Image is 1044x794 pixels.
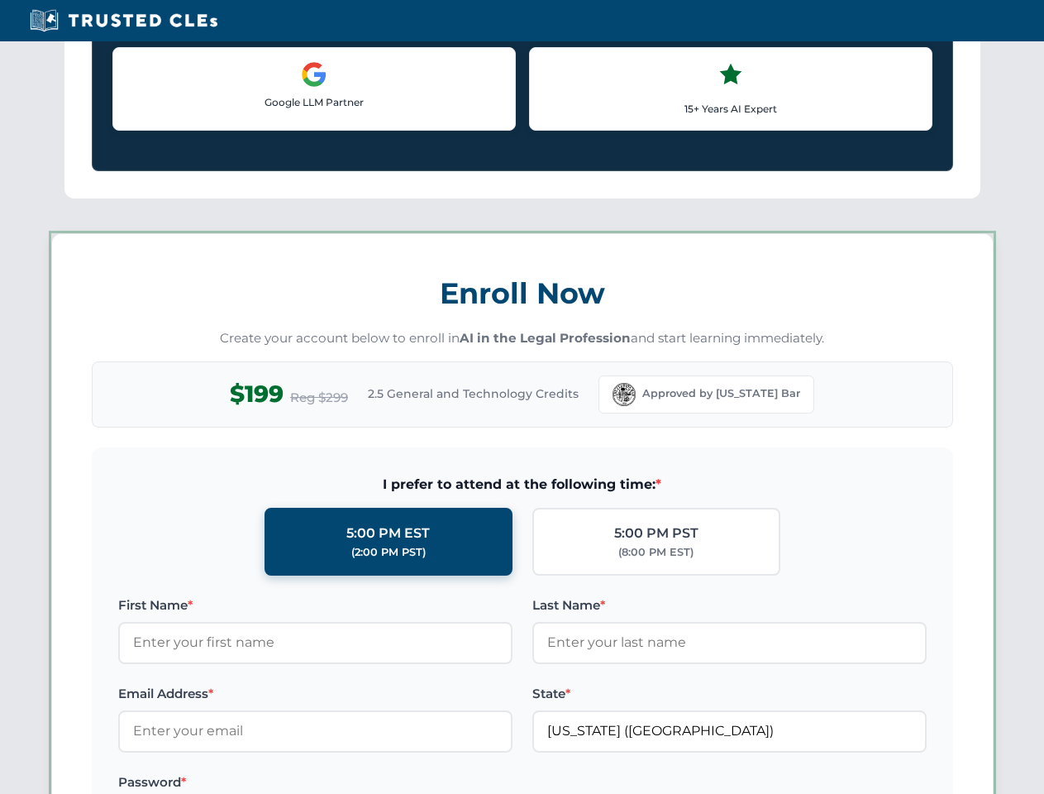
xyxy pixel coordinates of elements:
img: Trusted CLEs [25,8,222,33]
p: 15+ Years AI Expert [543,101,918,117]
span: $199 [230,375,284,413]
span: Approved by [US_STATE] Bar [642,385,800,402]
input: Enter your email [118,710,512,752]
label: State [532,684,927,704]
label: Last Name [532,595,927,615]
span: I prefer to attend at the following time: [118,474,927,495]
p: Google LLM Partner [126,94,502,110]
img: Florida Bar [613,383,636,406]
div: (2:00 PM PST) [351,544,426,561]
div: 5:00 PM EST [346,523,430,544]
label: Password [118,772,512,792]
label: First Name [118,595,512,615]
strong: AI in the Legal Profession [460,330,631,346]
img: Google [301,61,327,88]
span: 2.5 General and Technology Credits [368,385,579,403]
input: Enter your first name [118,622,512,663]
p: Create your account below to enroll in and start learning immediately. [92,329,953,348]
input: Florida (FL) [532,710,927,752]
input: Enter your last name [532,622,927,663]
div: 5:00 PM PST [614,523,698,544]
label: Email Address [118,684,512,704]
span: Reg $299 [290,388,348,408]
div: (8:00 PM EST) [618,544,694,561]
h3: Enroll Now [92,267,953,319]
